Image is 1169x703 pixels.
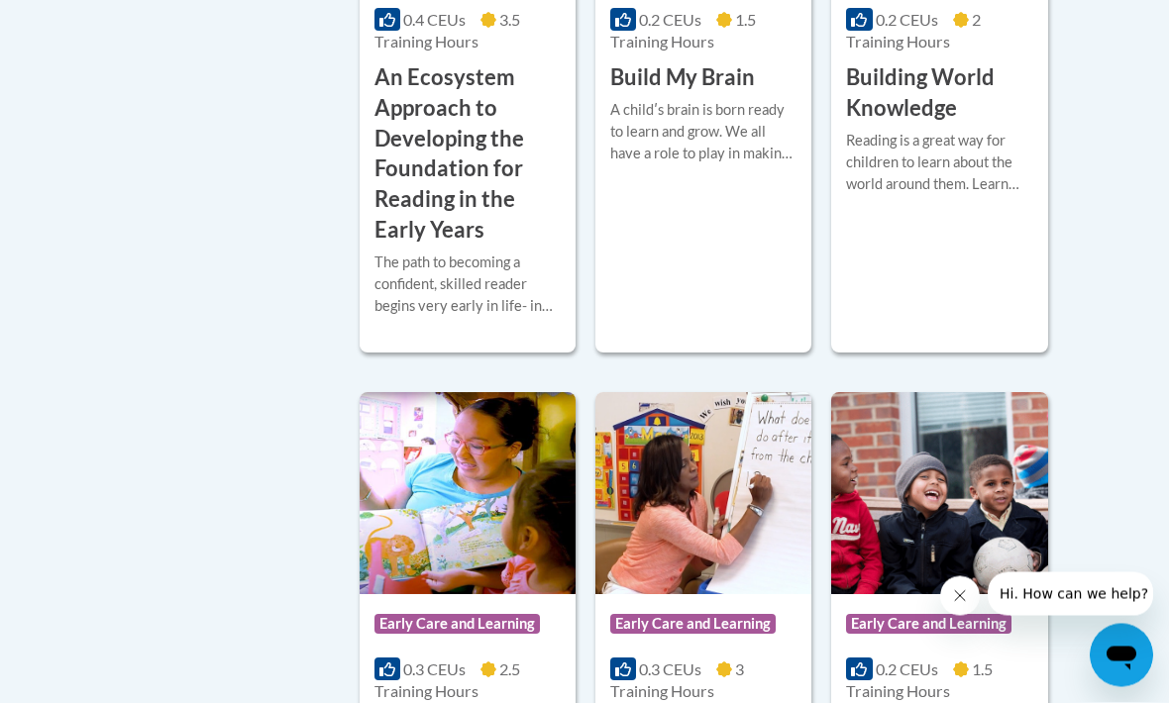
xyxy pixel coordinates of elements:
span: 0.2 CEUs [876,11,938,30]
img: Course Logo [831,393,1047,595]
h3: Building World Knowledge [846,63,1032,125]
iframe: Message from company [988,572,1153,616]
h3: Build My Brain [610,63,755,94]
div: Reading is a great way for children to learn about the world around them. Learn how you can bring... [846,131,1032,196]
span: 1.5 Training Hours [846,660,992,701]
span: 0.3 CEUs [403,660,466,679]
span: 2.5 Training Hours [374,660,520,701]
span: 0.2 CEUs [639,11,701,30]
span: Early Care and Learning [610,615,776,635]
span: Early Care and Learning [374,615,540,635]
img: Course Logo [595,393,811,595]
iframe: Close message [940,576,980,616]
span: 0.4 CEUs [403,11,466,30]
span: Early Care and Learning [846,615,1011,635]
span: 3 Training Hours [610,660,744,701]
h3: An Ecosystem Approach to Developing the Foundation for Reading in the Early Years [374,63,561,247]
iframe: Button to launch messaging window [1090,624,1153,687]
div: The path to becoming a confident, skilled reader begins very early in life- in fact, even before ... [374,252,561,318]
img: Course Logo [360,393,576,595]
div: A childʹs brain is born ready to learn and grow. We all have a role to play in making reading a r... [610,100,797,165]
span: 0.2 CEUs [876,660,938,679]
span: 0.3 CEUs [639,660,701,679]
